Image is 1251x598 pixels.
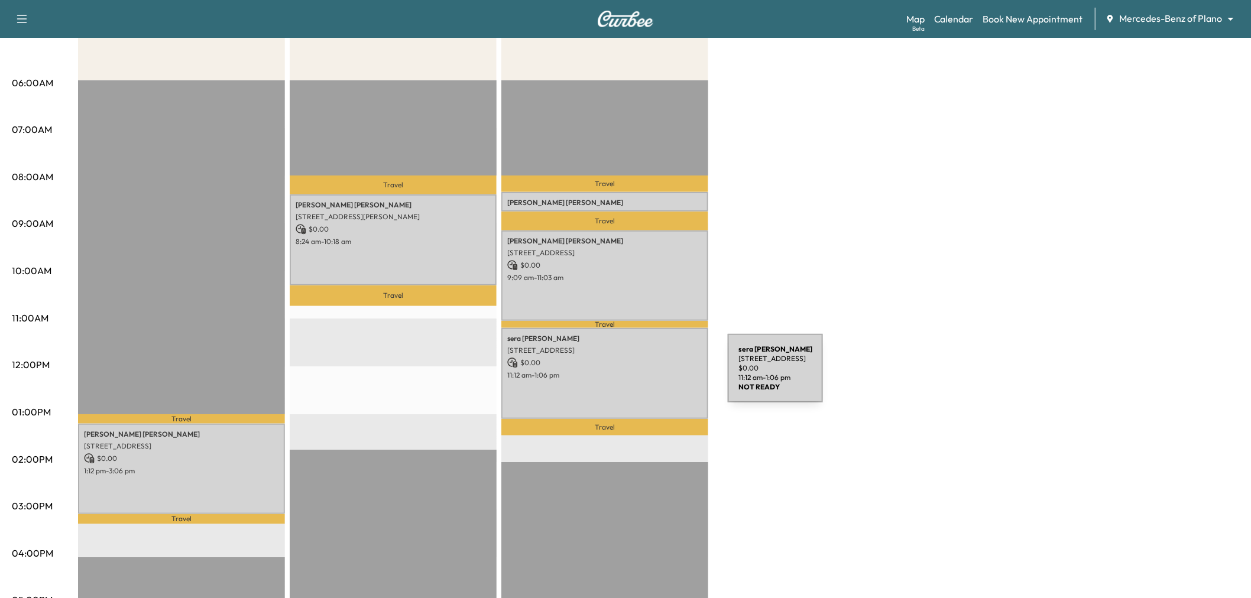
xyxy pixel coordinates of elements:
p: 09:00AM [12,216,53,230]
p: [STREET_ADDRESS] [84,441,279,451]
p: sera [PERSON_NAME] [507,334,702,343]
p: 11:12 am - 1:06 pm [507,370,702,380]
p: 11:00AM [12,311,48,325]
p: 03:00PM [12,499,53,513]
p: 1:12 pm - 3:06 pm [84,466,279,476]
p: Travel [78,414,285,424]
p: 10:00AM [12,264,51,278]
p: $ 0.00 [507,260,702,271]
p: Travel [290,175,497,194]
p: 02:00PM [12,452,53,466]
p: 9:09 am - 11:03 am [507,273,702,282]
a: Book New Appointment [983,12,1083,26]
p: [STREET_ADDRESS] [507,346,702,355]
p: 08:00AM [12,170,53,184]
p: [STREET_ADDRESS][PERSON_NAME] [296,212,491,222]
p: [PERSON_NAME] [PERSON_NAME] [507,236,702,246]
p: 12:00PM [12,357,50,372]
p: Travel [78,514,285,524]
p: Travel [501,419,708,435]
p: $ 0.00 [84,453,279,464]
p: [STREET_ADDRESS] [507,248,702,258]
p: 07:00AM [12,122,52,136]
p: 8:24 am - 10:18 am [296,237,491,246]
p: [PERSON_NAME] [PERSON_NAME] [507,198,702,207]
p: Travel [501,321,708,328]
p: $ 0.00 [507,357,702,368]
img: Curbee Logo [597,11,654,27]
p: Travel [501,212,708,230]
p: [PERSON_NAME] [PERSON_NAME] [296,200,491,210]
p: 01:00PM [12,405,51,419]
p: Travel [501,175,708,192]
div: Beta [912,24,925,33]
p: 06:00AM [12,76,53,90]
a: MapBeta [906,12,925,26]
p: $ 0.00 [296,224,491,235]
p: Travel [290,285,497,306]
p: 04:00PM [12,546,53,560]
p: [PERSON_NAME] [PERSON_NAME] [84,430,279,439]
a: Calendar [934,12,974,26]
span: Mercedes-Benz of Plano [1120,12,1223,25]
p: [STREET_ADDRESS] [507,210,702,219]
